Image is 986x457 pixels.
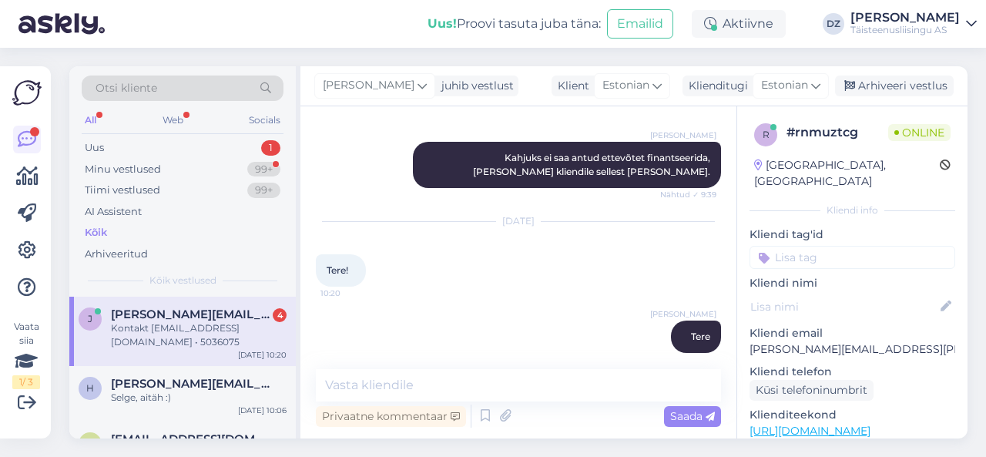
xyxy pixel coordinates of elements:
div: 1 [261,140,280,156]
div: Minu vestlused [85,162,161,177]
div: [DATE] 10:20 [238,349,287,361]
p: Kliendi tag'id [750,227,955,243]
div: AI Assistent [85,204,142,220]
div: Web [159,110,186,130]
div: DZ [823,13,844,35]
div: Arhiveeri vestlus [835,76,954,96]
span: n [86,438,94,449]
span: Tere! [327,264,348,276]
span: Nähtud ✓ 10:21 [658,354,716,365]
span: Saada [670,409,715,423]
a: [PERSON_NAME]Täisteenusliisingu AS [850,12,977,36]
span: Estonian [761,77,808,94]
div: 99+ [247,162,280,177]
div: [GEOGRAPHIC_DATA], [GEOGRAPHIC_DATA] [754,157,940,190]
div: Aktiivne [692,10,786,38]
button: Emailid [607,9,673,39]
div: Kliendi info [750,203,955,217]
a: [URL][DOMAIN_NAME] [750,424,870,438]
div: Arhiveeritud [85,247,148,262]
span: [PERSON_NAME] [323,77,414,94]
span: 10:20 [320,287,378,299]
div: # rnmuztcg [786,123,888,142]
span: natalia.katsalukha@tele2.com [111,432,271,446]
div: Küsi telefoninumbrit [750,380,874,401]
div: Kontakt [EMAIL_ADDRESS][DOMAIN_NAME] • 5036075 [111,321,287,349]
div: Kõik [85,225,107,240]
img: Askly Logo [12,79,42,107]
span: Kõik vestlused [149,274,216,287]
div: juhib vestlust [435,78,514,94]
div: Privaatne kommentaar [316,406,466,427]
div: Tiimi vestlused [85,183,160,198]
div: [DATE] 10:06 [238,405,287,416]
div: [DATE] [316,214,721,228]
b: Uus! [428,16,457,31]
div: Klienditugi [682,78,748,94]
div: Vaata siia [12,320,40,389]
p: Kliendi nimi [750,275,955,291]
span: [PERSON_NAME] [650,308,716,320]
span: Otsi kliente [96,80,157,96]
p: Kliendi email [750,325,955,341]
span: Nähtud ✓ 9:39 [659,189,716,200]
div: 1 / 3 [12,375,40,389]
p: [PERSON_NAME][EMAIL_ADDRESS][PERSON_NAME][DOMAIN_NAME] [750,341,955,358]
div: Socials [246,110,283,130]
span: Tere [691,331,710,342]
span: Online [888,124,951,141]
p: Klienditeekond [750,407,955,423]
div: [PERSON_NAME] [850,12,960,24]
div: All [82,110,99,130]
span: helen.hiiob@tele2.com [111,377,271,391]
p: Kliendi telefon [750,364,955,380]
div: 4 [273,308,287,322]
div: Täisteenusliisingu AS [850,24,960,36]
span: Kahjuks ei saa antud ettevõtet finantseerida, [PERSON_NAME] kliendile sellest [PERSON_NAME]. [473,152,713,177]
div: Klient [552,78,589,94]
input: Lisa tag [750,246,955,269]
div: 99+ [247,183,280,198]
span: [PERSON_NAME] [650,129,716,141]
div: Uus [85,140,104,156]
div: Proovi tasuta juba täna: [428,15,601,33]
span: h [86,382,94,394]
input: Lisa nimi [750,298,937,315]
span: Estonian [602,77,649,94]
span: julia.vares@tele2.com [111,307,271,321]
span: j [88,313,92,324]
span: r [763,129,770,140]
div: Selge, aitäh :) [111,391,287,405]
